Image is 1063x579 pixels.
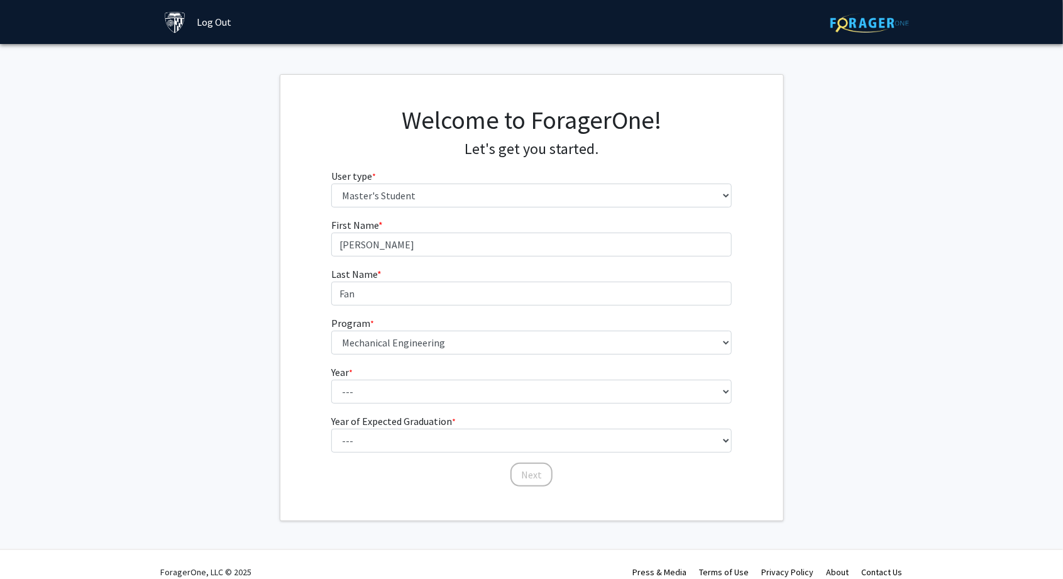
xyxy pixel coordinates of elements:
[331,140,732,158] h4: Let's get you started.
[331,168,376,184] label: User type
[331,316,374,331] label: Program
[331,105,732,135] h1: Welcome to ForagerOne!
[633,566,687,578] a: Press & Media
[164,11,186,33] img: Johns Hopkins University Logo
[762,566,814,578] a: Privacy Policy
[510,463,553,487] button: Next
[331,414,456,429] label: Year of Expected Graduation
[700,566,749,578] a: Terms of Use
[331,268,377,280] span: Last Name
[827,566,849,578] a: About
[830,13,909,33] img: ForagerOne Logo
[9,522,53,570] iframe: Chat
[862,566,903,578] a: Contact Us
[331,365,353,380] label: Year
[331,219,378,231] span: First Name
